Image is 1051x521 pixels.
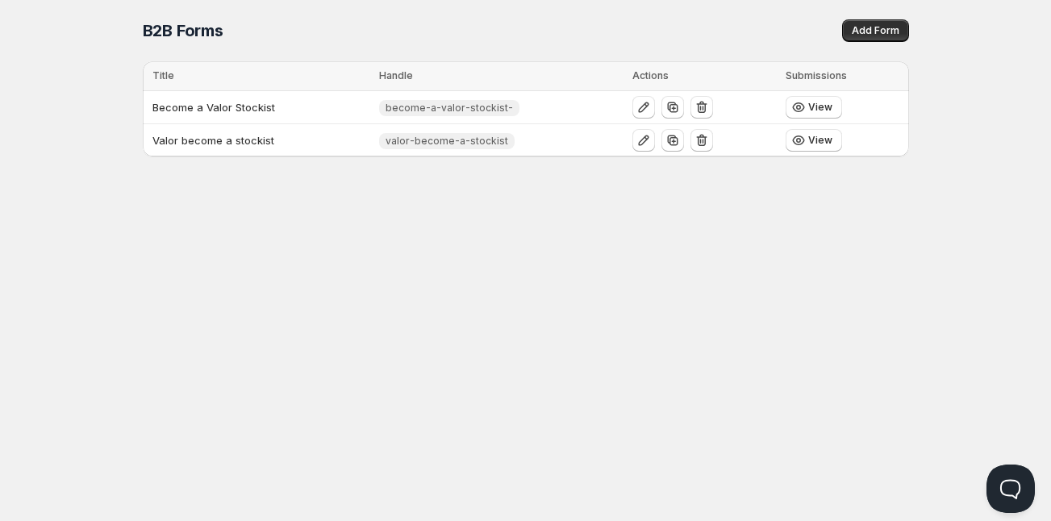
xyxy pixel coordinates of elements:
[143,21,223,40] span: B2B Forms
[143,124,374,157] td: Valor become a stockist
[986,465,1035,513] iframe: Help Scout Beacon - Open
[386,102,513,115] span: become-a-valor-stockist-
[786,69,847,81] span: Submissions
[152,69,174,81] span: Title
[786,96,842,119] button: View
[143,91,374,124] td: Become a Valor Stockist
[632,69,669,81] span: Actions
[852,24,899,37] span: Add Form
[379,69,413,81] span: Handle
[808,101,832,114] span: View
[842,19,909,42] button: Add Form
[808,134,832,147] span: View
[786,129,842,152] button: View
[386,135,508,148] span: valor-become-a-stockist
